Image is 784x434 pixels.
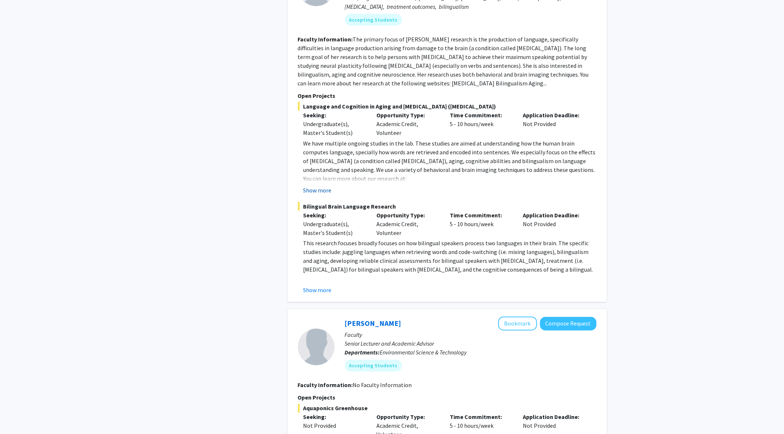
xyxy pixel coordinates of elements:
div: Not Provided [518,111,591,137]
mat-chip: Accepting Students [345,360,402,372]
p: Opportunity Type: [376,413,439,422]
button: Add Jose-Luis Izursa to Bookmarks [498,317,537,331]
button: Show more [303,286,332,295]
fg-read-more: The primary focus of [PERSON_NAME] research is the production of language, specifically difficult... [298,36,589,87]
div: 5 - 10 hours/week [444,111,518,137]
div: Not Provided [303,422,366,430]
p: Open Projects [298,393,597,402]
p: Opportunity Type: [376,211,439,220]
a: [PERSON_NAME] [345,319,401,328]
mat-chip: Accepting Students [345,14,402,26]
div: 5 - 10 hours/week [444,211,518,237]
p: Seeking: [303,413,366,422]
p: Senior Lecturer and Academic Advisor [345,339,597,348]
span: Language and Cognition in Aging and [MEDICAL_DATA] ([MEDICAL_DATA]) [298,102,597,111]
b: Faculty Information: [298,382,353,389]
p: We have multiple ongoing studies in the lab. These studies are aimed at understanding how the hum... [303,139,597,174]
div: Not Provided [518,211,591,237]
p: Application Deadline: [523,413,586,422]
button: Show more [303,186,332,195]
p: Seeking: [303,111,366,119]
p: Application Deadline: [523,111,586,119]
span: Aquaponics Greenhouse [298,404,597,413]
p: Time Commitment: [450,111,512,119]
p: This research focuses broadly focuses on how bilingual speakers process two languages in their br... [303,239,597,274]
p: Application Deadline: [523,211,586,220]
div: Undergraduate(s), Master's Student(s) [303,119,366,137]
div: Academic Credit, Volunteer [371,111,444,137]
p: Seeking: [303,211,366,220]
p: Time Commitment: [450,413,512,422]
p: Open Projects [298,91,597,100]
div: Academic Credit, Volunteer [371,211,444,237]
p: Faculty [345,331,597,339]
b: Departments: [345,349,380,356]
p: Time Commitment: [450,211,512,220]
button: Compose Request to Jose-Luis Izursa [540,317,597,331]
p: You can learn more about our research at: [303,174,597,183]
div: Undergraduate(s), Master's Student(s) [303,220,366,237]
span: Environmental Science & Technology [380,349,467,356]
b: Faculty Information: [298,36,353,43]
span: No Faculty Information [353,382,412,389]
span: Bilingual Brain Language Research [298,202,597,211]
iframe: Chat [6,401,31,429]
p: Opportunity Type: [376,111,439,119]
